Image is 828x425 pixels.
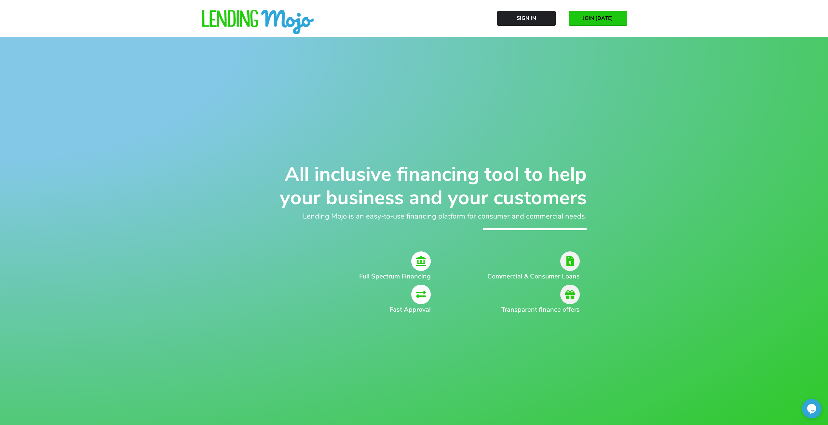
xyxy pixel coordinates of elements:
h1: All inclusive financing tool to help your business and your customers [242,163,587,209]
h2: Full Spectrum Financing [271,272,431,281]
h2: Fast Approval [271,305,431,315]
span: Sign In [517,15,536,21]
h2: Transparent finance offers [476,305,580,315]
a: Sign In [497,11,556,26]
iframe: chat widget [802,399,821,418]
span: JOIN [DATE] [583,15,613,21]
a: JOIN [DATE] [569,11,627,26]
h2: Commercial & Consumer Loans [476,272,580,281]
img: lm-horizontal-logo [201,10,315,35]
h2: Lending Mojo is an easy-to-use financing platform for consumer and commercial needs. [242,211,587,222]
